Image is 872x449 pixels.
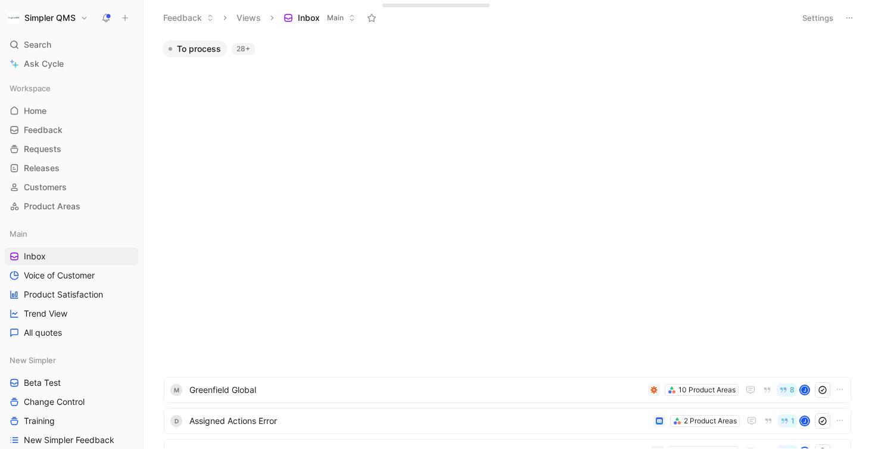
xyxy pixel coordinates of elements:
div: New Simpler [5,351,138,369]
span: All quotes [24,327,62,339]
button: Simpler QMSSimpler QMS [5,10,91,26]
a: Feedback [5,121,138,139]
span: Home [24,105,46,117]
div: Workspace [5,79,138,97]
a: Home [5,102,138,120]
span: Customers [24,181,67,193]
span: Beta Test [24,377,61,389]
a: Requests [5,140,138,158]
span: Ask Cycle [24,57,64,71]
a: All quotes [5,324,138,342]
span: Product Satisfaction [24,289,103,301]
span: 8 [790,386,795,394]
button: InboxMain [278,9,361,27]
span: Assigned Actions Error [189,414,649,428]
span: Main [10,228,27,240]
span: New Simpler [10,354,56,366]
a: Releases [5,159,138,177]
a: Customers [5,178,138,196]
span: Trend View [24,308,67,320]
span: Feedback [24,124,63,136]
button: To process [163,41,227,57]
span: To process [177,43,221,55]
a: Voice of Customer [5,267,138,284]
div: J [801,386,809,394]
div: 10 Product Areas [678,384,736,396]
div: Main [5,225,138,243]
a: Product Areas [5,197,138,215]
span: Training [24,415,55,427]
div: J [801,417,809,425]
span: Releases [24,162,60,174]
span: Search [24,38,51,52]
button: 1 [778,414,797,428]
span: Product Areas [24,200,80,212]
a: Training [5,412,138,430]
h1: Simpler QMS [24,13,76,23]
span: Change Control [24,396,85,408]
button: Views [231,9,266,27]
a: Ask Cycle [5,55,138,73]
span: 1 [791,417,795,425]
div: MainInboxVoice of CustomerProduct SatisfactionTrend ViewAll quotes [5,225,138,342]
span: Requests [24,143,61,155]
span: New Simpler Feedback [24,434,114,446]
span: Voice of Customer [24,270,95,281]
span: Main [327,12,344,24]
a: Change Control [5,393,138,411]
span: Greenfield Global [189,383,643,397]
span: Workspace [10,82,51,94]
div: Search [5,36,138,54]
div: 2 Product Areas [684,415,737,427]
a: Trend View [5,305,138,323]
span: Inbox [298,12,320,24]
a: New Simpler Feedback [5,431,138,449]
a: DAssigned Actions Error2 Product Areas1J [164,408,851,434]
div: D [170,415,182,427]
a: Inbox [5,247,138,265]
img: Simpler QMS [8,12,20,24]
span: Inbox [24,250,46,262]
div: 28+ [232,43,255,55]
div: New SimplerBeta TestChange ControlTrainingNew Simpler Feedback [5,351,138,449]
button: Settings [797,10,839,26]
div: M [170,384,182,396]
a: MGreenfield Global10 Product Areas8J [164,377,851,403]
button: Feedback [158,9,219,27]
a: Beta Test [5,374,138,392]
button: 8 [777,383,797,397]
a: Product Satisfaction [5,286,138,304]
